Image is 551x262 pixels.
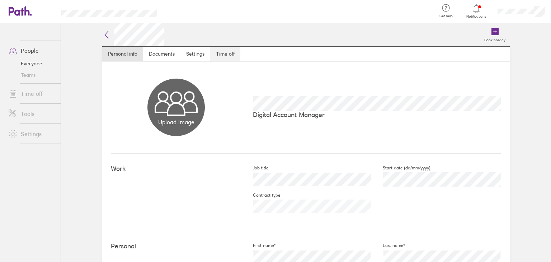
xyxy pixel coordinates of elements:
h4: Personal [111,243,241,250]
a: People [3,43,61,58]
a: Time off [210,47,240,61]
a: Settings [180,47,210,61]
a: Documents [143,47,180,61]
label: Book holiday [480,36,510,42]
label: Last name* [371,243,405,248]
a: Notifications [465,4,488,19]
a: Personal info [102,47,143,61]
span: Notifications [465,14,488,19]
a: Time off [3,86,61,101]
label: Start date (dd/mm/yyyy) [371,165,430,171]
label: First name* [241,243,275,248]
a: Tools [3,107,61,121]
label: Job title [241,165,268,171]
a: Book holiday [480,23,510,46]
a: Teams [3,69,61,81]
a: Everyone [3,58,61,69]
p: Digital Account Manager [253,111,501,118]
a: Settings [3,127,61,141]
label: Contract type [241,192,280,198]
h4: Work [111,165,241,173]
span: Get help [434,14,458,18]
